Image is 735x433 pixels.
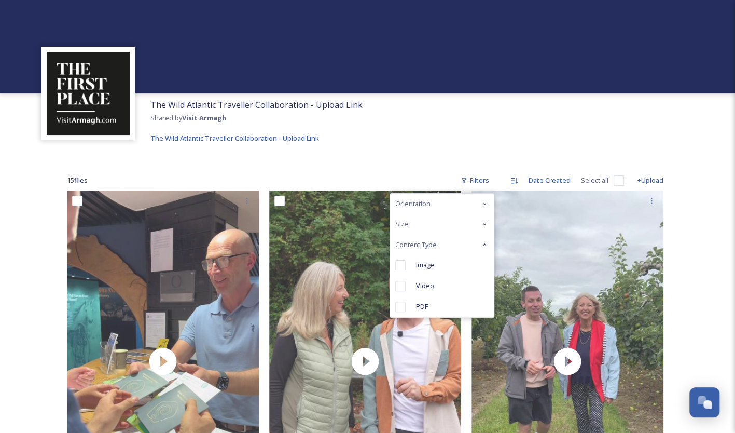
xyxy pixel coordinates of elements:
strong: Visit Armagh [182,113,226,123]
span: Video [416,281,434,291]
div: Date Created [523,170,576,191]
img: THE-FIRST-PLACE-VISIT-ARMAGH.COM-BLACK.jpg [47,52,130,135]
span: Content Type [395,240,437,250]
div: Filters [455,170,494,191]
span: Select all [581,175,608,185]
span: Size [395,219,409,229]
span: Orientation [395,199,431,209]
span: 15 file s [67,175,88,185]
a: The Wild Atlantic Traveller Collaboration - Upload Link [150,132,319,144]
span: Image [416,260,435,270]
div: +Upload [632,170,669,191]
span: Shared by [150,113,226,123]
span: The Wild Atlantic Traveller Collaboration - Upload Link [150,133,319,143]
span: The Wild Atlantic Traveller Collaboration - Upload Link [150,99,363,111]
span: PDF [416,302,428,312]
button: Open Chat [689,387,719,417]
